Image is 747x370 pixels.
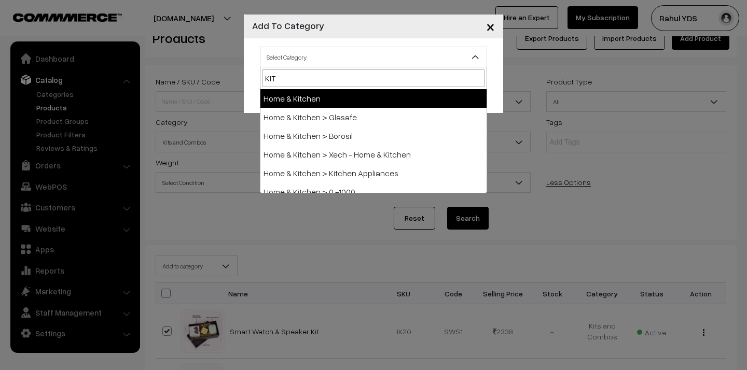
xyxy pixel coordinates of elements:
[260,145,487,164] li: Home & Kitchen > Xech - Home & Kitchen
[260,108,487,126] li: Home & Kitchen > Glasafe
[260,47,487,67] span: Select Category
[486,17,495,36] span: ×
[260,89,487,108] li: Home & Kitchen
[260,126,487,145] li: Home & Kitchen > Borosil
[252,19,324,33] h4: Add To Category
[260,164,487,182] li: Home & Kitchen > Kitchen Appliances
[478,10,503,42] button: Close
[260,48,487,66] span: Select Category
[260,182,487,201] li: Home & Kitchen > 0 -1000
